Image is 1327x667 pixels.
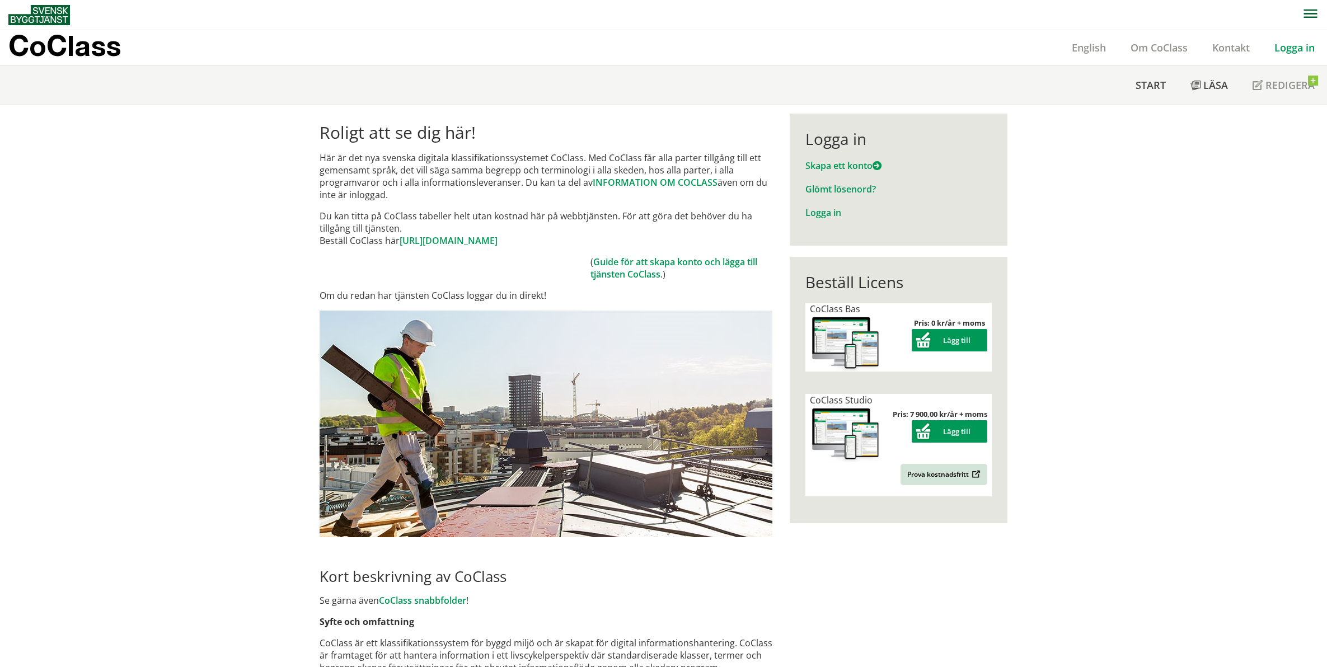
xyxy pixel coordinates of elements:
[320,594,772,607] p: Se gärna även !
[320,123,772,143] h1: Roligt att se dig här!
[320,567,772,585] h2: Kort beskrivning av CoClass
[970,470,981,478] img: Outbound.png
[805,129,992,148] div: Logga in
[1059,41,1118,54] a: English
[320,210,772,247] p: Du kan titta på CoClass tabeller helt utan kostnad här på webbtjänsten. För att göra det behöver ...
[320,616,414,628] strong: Syfte och omfattning
[1118,41,1200,54] a: Om CoClass
[590,256,757,280] a: Guide för att skapa konto och lägga till tjänsten CoClass
[593,176,718,189] a: INFORMATION OM COCLASS
[590,256,772,280] td: ( .)
[320,152,772,201] p: Här är det nya svenska digitala klassifikationssystemet CoClass. Med CoClass får alla parter till...
[901,464,987,485] a: Prova kostnadsfritt
[912,335,987,345] a: Lägg till
[1136,78,1166,92] span: Start
[912,426,987,436] a: Lägg till
[1200,41,1262,54] a: Kontakt
[805,273,992,292] div: Beställ Licens
[320,311,772,537] img: login.jpg
[912,329,987,351] button: Lägg till
[805,159,881,172] a: Skapa ett konto
[400,234,498,247] a: [URL][DOMAIN_NAME]
[8,39,121,52] p: CoClass
[810,394,873,406] span: CoClass Studio
[8,30,145,65] a: CoClass
[810,303,860,315] span: CoClass Bas
[912,420,987,443] button: Lägg till
[810,406,881,463] img: coclass-license.jpg
[810,315,881,372] img: coclass-license.jpg
[8,5,70,25] img: Svensk Byggtjänst
[805,183,876,195] a: Glömt lösenord?
[893,409,987,419] strong: Pris: 7 900,00 kr/år + moms
[1123,65,1178,105] a: Start
[379,594,466,607] a: CoClass snabbfolder
[1262,41,1327,54] a: Logga in
[805,206,841,219] a: Logga in
[1178,65,1240,105] a: Läsa
[320,289,772,302] p: Om du redan har tjänsten CoClass loggar du in direkt!
[1203,78,1228,92] span: Läsa
[914,318,985,328] strong: Pris: 0 kr/år + moms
